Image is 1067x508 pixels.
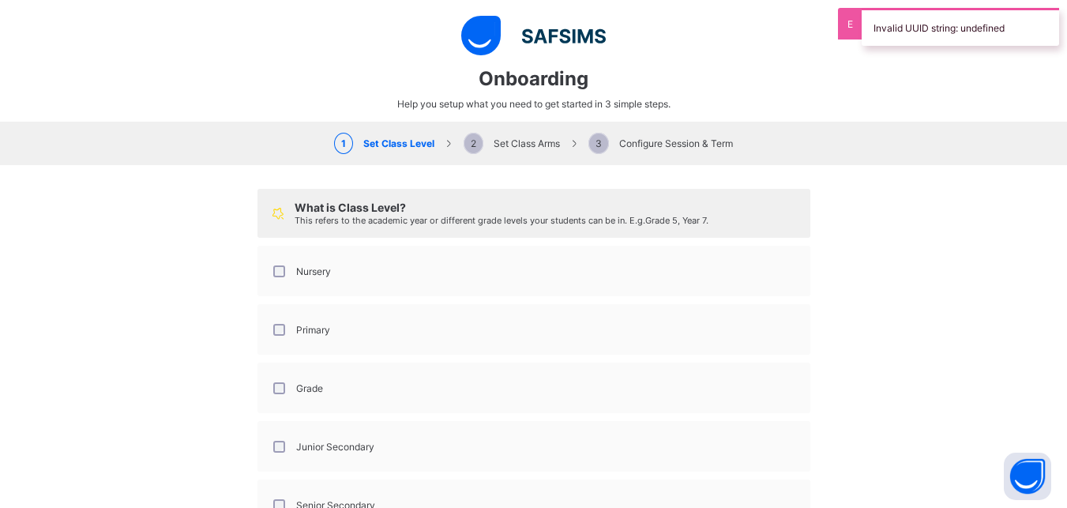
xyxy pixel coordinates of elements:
[397,98,671,110] span: Help you setup what you need to get started in 3 simple steps.
[296,382,323,394] label: Grade
[295,201,406,214] span: What is Class Level?
[1004,453,1051,500] button: Open asap
[296,324,330,336] label: Primary
[334,137,434,149] span: Set Class Level
[296,441,374,453] label: Junior Secondary
[296,265,331,277] label: Nursery
[334,133,353,154] span: 1
[862,8,1059,46] div: Invalid UUID string: undefined
[479,67,588,90] span: Onboarding
[464,133,483,154] span: 2
[588,133,609,154] span: 3
[461,16,606,55] img: logo
[464,137,560,149] span: Set Class Arms
[295,215,708,226] span: This refers to the academic year or different grade levels your students can be in. E.g. Grade 5,...
[588,137,733,149] span: Configure Session & Term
